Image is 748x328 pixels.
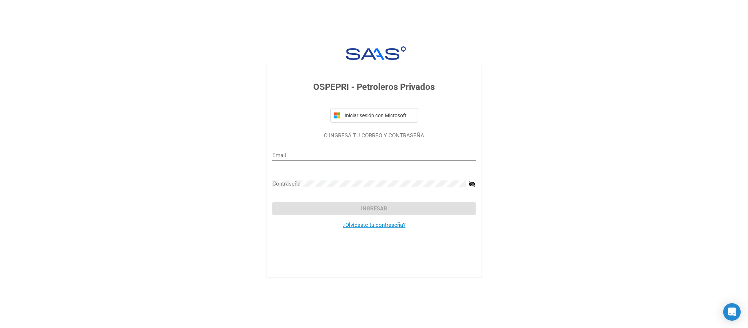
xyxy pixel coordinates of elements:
div: Open Intercom Messenger [723,303,741,321]
span: Iniciar sesión con Microsoft [343,112,415,118]
button: Iniciar sesión con Microsoft [330,108,418,123]
span: Ingresar [361,205,387,212]
button: Ingresar [272,202,476,215]
p: O INGRESÁ TU CORREO Y CONTRASEÑA [272,131,476,140]
h3: OSPEPRI - Petroleros Privados [272,80,476,94]
mat-icon: visibility_off [468,180,476,188]
a: ¿Olvidaste tu contraseña? [343,222,406,228]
